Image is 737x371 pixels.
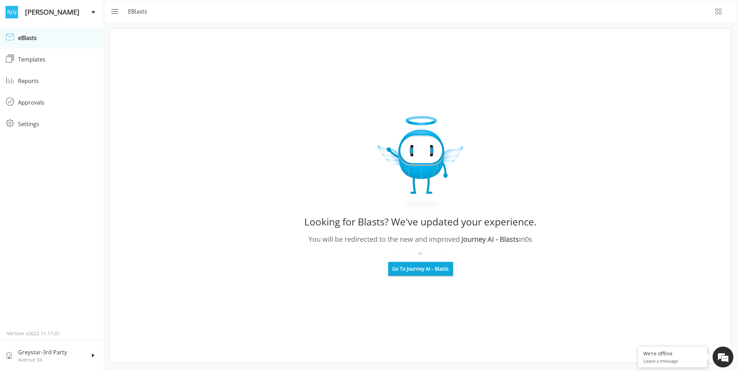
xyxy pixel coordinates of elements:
[15,88,121,158] span: We are offline. Please leave us a message.
[462,234,519,244] span: Journey AI - Blasts
[393,250,448,256] div: or
[114,3,130,20] div: Minimize live chat window
[378,116,463,211] img: expiry_Image
[3,190,132,214] textarea: Type your message and click 'Submit'
[25,7,91,17] span: [PERSON_NAME]
[106,3,122,20] button: menu
[388,262,453,276] button: Go To Journey AI - Blasts
[6,6,18,18] img: logo
[309,234,533,245] div: You will be redirected to the new and improved in 0 s
[18,98,98,107] div: Approvals
[18,34,98,42] div: eBlasts
[7,330,97,337] p: Version v2022.11.17.01
[18,55,98,64] div: Templates
[305,213,537,230] div: Looking for Blasts? We've updated your experience.
[392,265,449,272] span: Go To Journey AI - Blasts
[12,35,29,52] img: d_692782471_company_1567716308916_692782471
[643,358,702,364] p: Leave a message
[18,120,98,128] div: Settings
[18,77,98,85] div: Reports
[102,214,126,223] em: Submit
[36,39,117,48] div: Leave a message
[128,7,152,16] p: eBlasts
[643,350,702,357] div: We're offline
